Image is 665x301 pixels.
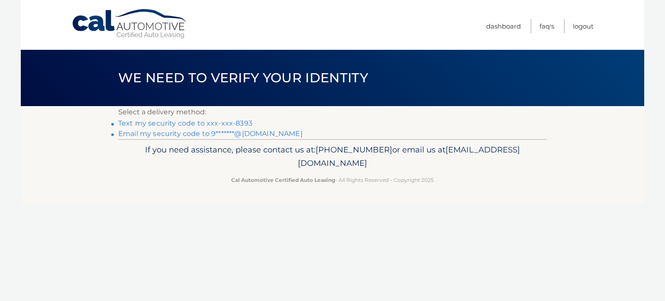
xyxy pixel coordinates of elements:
p: - All Rights Reserved - Copyright 2025 [124,175,541,184]
p: If you need assistance, please contact us at: or email us at [124,143,541,171]
a: Email my security code to 9*******@[DOMAIN_NAME] [118,129,303,138]
span: We need to verify your identity [118,70,368,86]
a: Dashboard [486,19,521,33]
a: Text my security code to xxx-xxx-8393 [118,119,252,127]
span: [PHONE_NUMBER] [316,145,392,155]
a: FAQ's [539,19,554,33]
a: Logout [573,19,594,33]
a: Cal Automotive [71,9,188,39]
strong: Cal Automotive Certified Auto Leasing [231,177,335,183]
p: Select a delivery method: [118,106,547,118]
